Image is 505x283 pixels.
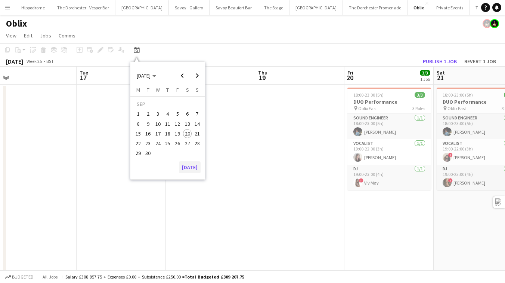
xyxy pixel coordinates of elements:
span: F [176,86,179,93]
button: 26-09-2025 [173,139,182,148]
a: View [3,31,19,40]
button: Next month [190,68,205,83]
a: Comms [56,31,78,40]
span: T [166,86,169,93]
button: Publish 1 job [420,57,460,66]
app-card-role: Vocalist1/119:00-22:00 (3h)[PERSON_NAME] [347,139,431,165]
span: ! [359,178,363,183]
button: The Dorchester - Vesper Bar [51,0,115,15]
span: 17 [154,129,162,138]
button: The Stage [258,0,289,15]
button: 27-09-2025 [182,139,192,148]
span: Oblix East [358,106,377,111]
app-user-avatar: Helena Debono [483,19,492,28]
span: 29 [134,149,143,158]
span: 15 [134,129,143,138]
span: W [156,86,160,93]
button: 14-09-2025 [192,119,202,129]
button: 01-09-2025 [133,109,143,119]
button: Choose month and year [134,69,159,82]
span: S [196,86,199,93]
h3: DUO Performance [347,98,431,105]
span: 20 [183,129,192,138]
button: 21-09-2025 [192,129,202,139]
span: 12 [173,119,182,128]
span: 19 [257,73,267,82]
span: M [136,86,140,93]
span: 4 [163,110,172,119]
button: 17-09-2025 [153,129,163,139]
span: 25 [163,139,172,148]
span: 6 [183,110,192,119]
button: 30-09-2025 [143,148,153,158]
a: Jobs [37,31,54,40]
button: Revert 1 job [461,57,499,66]
span: Budgeted [12,274,34,280]
button: 18-09-2025 [163,129,173,139]
span: Thu [258,69,267,76]
div: 1 Job [420,76,430,82]
button: 23-09-2025 [143,139,153,148]
button: [DATE] [179,161,201,173]
span: 21 [436,73,445,82]
span: 9 [144,119,153,128]
button: 07-09-2025 [192,109,202,119]
button: Hippodrome [15,0,51,15]
button: 12-09-2025 [173,119,182,129]
button: 05-09-2025 [173,109,182,119]
button: 29-09-2025 [133,148,143,158]
span: 18:00-23:00 (5h) [353,92,384,98]
span: 10 [154,119,162,128]
app-card-role: Sound Engineer1/118:00-23:00 (5h)[PERSON_NAME] [347,114,431,139]
span: Comms [59,32,75,39]
button: [GEOGRAPHIC_DATA] [289,0,343,15]
div: BST [46,58,54,64]
span: All jobs [41,274,59,280]
button: 28-09-2025 [192,139,202,148]
button: 15-09-2025 [133,129,143,139]
button: The Dorchester Promenade [343,0,408,15]
span: Oblix East [447,106,466,111]
span: 3/3 [415,92,425,98]
span: 5 [173,110,182,119]
button: [GEOGRAPHIC_DATA] [115,0,169,15]
button: 03-09-2025 [153,109,163,119]
button: 04-09-2025 [163,109,173,119]
span: 20 [346,73,353,82]
span: 21 [193,129,202,138]
span: 1 [134,110,143,119]
span: View [6,32,16,39]
span: 22 [134,139,143,148]
app-card-role: DJ1/119:00-23:00 (4h)!Viv May [347,165,431,190]
span: [DATE] [137,72,151,79]
button: 25-09-2025 [163,139,173,148]
span: Sat [437,69,445,76]
span: 28 [193,139,202,148]
span: ! [448,153,453,157]
button: 20-09-2025 [182,129,192,139]
span: T [147,86,149,93]
button: Previous month [175,68,190,83]
button: 13-09-2025 [182,119,192,129]
span: 24 [154,139,162,148]
span: 27 [183,139,192,148]
app-job-card: 18:00-23:00 (5h)3/3DUO Performance Oblix East3 RolesSound Engineer1/118:00-23:00 (5h)[PERSON_NAME... [347,88,431,190]
span: 30 [144,149,153,158]
span: 3/3 [420,70,430,76]
span: 18 [163,129,172,138]
button: Savoy - Gallery [169,0,210,15]
span: 23 [144,139,153,148]
span: Total Budgeted £309 207.75 [185,274,244,280]
span: 26 [173,139,182,148]
button: 19-09-2025 [173,129,182,139]
span: 7 [193,110,202,119]
div: [DATE] [6,58,23,65]
td: SEP [133,99,202,109]
button: 22-09-2025 [133,139,143,148]
button: Budgeted [4,273,35,281]
span: 13 [183,119,192,128]
span: 18:00-23:00 (5h) [443,92,473,98]
span: Jobs [40,32,51,39]
button: 06-09-2025 [182,109,192,119]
